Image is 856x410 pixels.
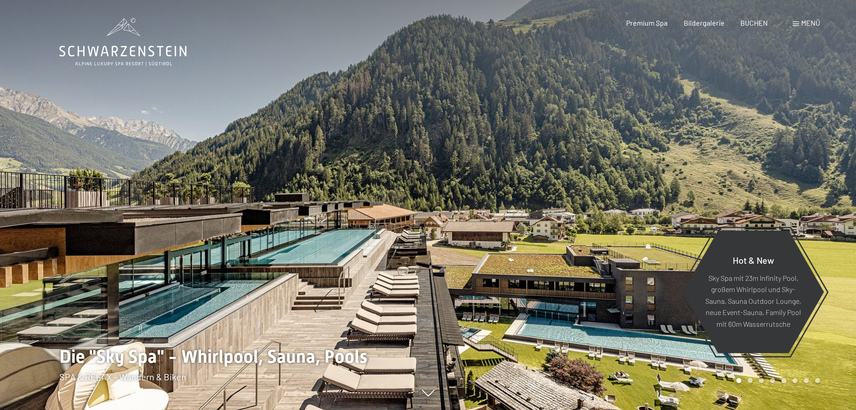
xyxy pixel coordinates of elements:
div: Carousel Page 4 [770,378,775,383]
div: Carousel Page 7 [804,378,809,383]
div: Carousel Page 3 [759,378,764,383]
a: Premium Spa [626,18,668,27]
a: Hot & New Sky Spa mit 23m Infinity Pool, großem Whirlpool und Sky-Sauna, Sauna Outdoor Lounge, ne... [682,230,825,354]
span: Hot & New [733,254,774,265]
div: Carousel Page 8 [815,378,820,383]
a: BUCHEN [740,18,768,27]
a: Bildergalerie [684,18,725,27]
div: Carousel Page 5 [781,378,786,383]
div: Carousel Page 6 [793,378,798,383]
span: Menü [801,18,820,27]
p: Sky Spa mit 23m Infinity Pool, großem Whirlpool und Sky-Sauna, Sauna Outdoor Lounge, neue Event-S... [704,272,802,329]
div: Carousel Page 2 [748,378,753,383]
div: Carousel Pagination [733,378,820,383]
div: Carousel Page 1 (Current Slide) [736,378,741,383]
